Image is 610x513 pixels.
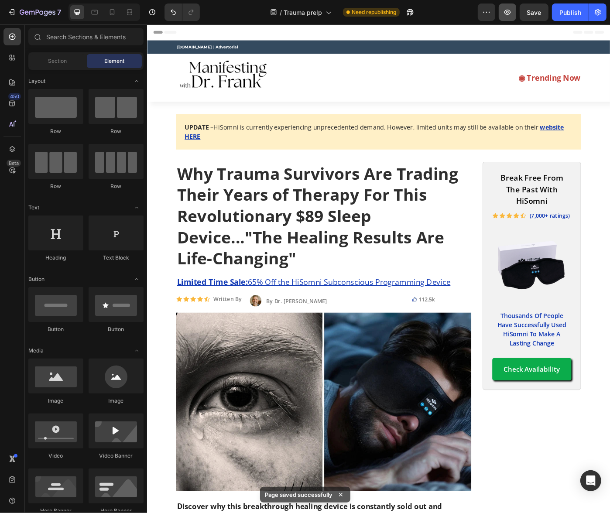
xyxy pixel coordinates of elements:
p: Check Availability [404,384,467,396]
div: Image [28,397,83,405]
span: Need republishing [352,8,396,16]
div: Row [89,127,144,135]
p: (7,000+ ratings) [433,212,478,221]
div: Button [89,325,144,333]
span: Toggle open [130,272,144,286]
input: Search Sections & Elements [28,28,144,45]
div: Row [28,127,83,135]
div: Video Banner [89,452,144,460]
h2: Break Free From The Past With HiSomni [391,166,480,207]
span: Section [48,57,67,65]
a: Limited Time Sale:65% Off the HiSomni Subconscious Programming Device [34,285,343,297]
div: Beta [7,160,21,167]
a: Check Availability [391,377,480,403]
span: Button [28,275,45,283]
p: [DOMAIN_NAME] | Advertorial [34,22,490,29]
p: HiSomni is currently experiencing unprecedented demand. However, limited units may still be avail... [42,111,481,132]
span: ◉ Trending Now [420,54,490,66]
div: Image [89,397,144,405]
u: 65% Off the HiSomni Subconscious Programming Device [114,285,343,297]
div: Video [28,452,83,460]
span: Trauma prelp [284,8,322,17]
strong: UPDATE – [42,111,75,121]
button: 7 [3,3,65,21]
span: / [280,8,282,17]
p: Written By [75,307,107,315]
h1: Why Trauma Survivors Are Trading Their Years of Therapy For This Revolutionary $89 Sleep Device..... [33,155,367,277]
div: Row [28,182,83,190]
p: 7 [57,7,61,17]
img: gempages_578766650283656065-7d8314bc-4cb5-4297-93ca-0176d96bbcc6.png [294,306,328,316]
p: By Dr. [PERSON_NAME] [134,308,203,317]
span: Toggle open [130,344,144,358]
img: gempages_578766650283656065-cb1846d3-5aaa-41b5-ae81-30b56b38131b.webp [391,227,480,316]
div: Text Block [89,254,144,262]
span: Media [28,347,44,355]
div: Button [28,325,83,333]
span: Layout [28,77,45,85]
span: Toggle open [130,74,144,88]
p: Page saved successfully [265,490,333,499]
img: gempages_578766650283656065-e18a40ef-f153-44fc-bbc2-b559046a696b.png [33,38,142,82]
div: Heading [28,254,83,262]
div: Open Intercom Messenger [580,470,601,491]
span: Toggle open [130,201,144,215]
iframe: Design area [147,24,610,513]
div: Publish [559,8,581,17]
div: 450 [8,93,21,100]
span: Text [28,204,39,212]
h2: Thousands Of People Have Successfully Used HiSomni To Make A Lasting Change [391,323,480,367]
span: Save [527,9,541,16]
span: Element [104,57,124,65]
button: Save [520,3,548,21]
img: gempages_578766650283656065-09bc609c-dc5d-4dd2-8c81-8accda200dba.png [116,306,129,319]
button: Publish [552,3,589,21]
div: Undo/Redo [164,3,200,21]
u: Limited Time Sale: [34,285,114,297]
div: Row [89,182,144,190]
